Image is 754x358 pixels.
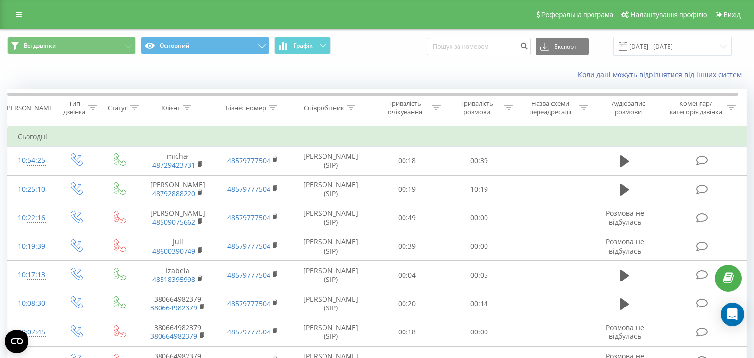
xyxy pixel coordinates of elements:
[371,232,443,260] td: 00:39
[227,213,270,222] a: 48579777504
[371,289,443,318] td: 00:20
[152,189,195,198] a: 48792888220
[371,147,443,175] td: 00:18
[290,261,371,289] td: [PERSON_NAME] (SIP)
[18,208,44,228] div: 10:22:16
[152,275,195,284] a: 48518395998
[524,100,577,116] div: Назва схеми переадресації
[380,100,430,116] div: Тривалість очікування
[108,104,128,112] div: Статус
[443,232,515,260] td: 00:00
[290,289,371,318] td: [PERSON_NAME] (SIP)
[18,265,44,284] div: 10:17:13
[18,151,44,170] div: 10:54:25
[5,104,54,112] div: [PERSON_NAME]
[140,175,215,204] td: [PERSON_NAME]
[140,261,215,289] td: Izabela
[227,299,270,308] a: 48579777504
[5,330,28,353] button: Open CMP widget
[140,204,215,232] td: [PERSON_NAME]
[18,180,44,199] div: 10:25:10
[274,37,331,54] button: Графік
[667,100,725,116] div: Коментар/категорія дзвінка
[7,37,136,54] button: Всі дзвінки
[427,38,531,55] input: Пошук за номером
[141,37,269,54] button: Основний
[606,237,644,255] span: Розмова не відбулась
[304,104,344,112] div: Співробітник
[227,327,270,336] a: 48579777504
[724,11,741,19] span: Вихід
[24,42,56,50] span: Всі дзвінки
[443,318,515,346] td: 00:00
[140,289,215,318] td: 380664982379
[536,38,589,55] button: Експорт
[62,100,86,116] div: Тип дзвінка
[227,184,270,194] a: 48579777504
[162,104,180,112] div: Клієнт
[443,175,515,204] td: 10:19
[18,237,44,256] div: 10:19:39
[227,241,270,251] a: 48579777504
[443,204,515,232] td: 00:00
[290,204,371,232] td: [PERSON_NAME] (SIP)
[599,100,657,116] div: Аудіозапис розмови
[290,318,371,346] td: [PERSON_NAME] (SIP)
[606,208,644,227] span: Розмова не відбулась
[443,147,515,175] td: 00:39
[150,332,197,341] a: 380664982379
[150,303,197,312] a: 380664982379
[18,294,44,313] div: 10:08:30
[227,156,270,165] a: 48579777504
[721,303,744,326] div: Open Intercom Messenger
[606,323,644,341] span: Розмова не відбулась
[290,232,371,260] td: [PERSON_NAME] (SIP)
[152,246,195,256] a: 48600390749
[140,232,215,260] td: Juli
[371,204,443,232] td: 00:49
[140,318,215,346] td: 380664982379
[226,104,266,112] div: Бізнес номер
[18,323,44,342] div: 10:07:45
[140,147,215,175] td: michał
[152,160,195,170] a: 48729423731
[452,100,502,116] div: Тривалість розмови
[294,42,313,49] span: Графік
[371,261,443,289] td: 00:04
[8,127,747,147] td: Сьогодні
[443,289,515,318] td: 00:14
[290,147,371,175] td: [PERSON_NAME] (SIP)
[443,261,515,289] td: 00:05
[578,70,747,79] a: Коли дані можуть відрізнятися вiд інших систем
[152,217,195,227] a: 48509075662
[371,318,443,346] td: 00:18
[630,11,707,19] span: Налаштування профілю
[371,175,443,204] td: 00:19
[227,270,270,280] a: 48579777504
[541,11,614,19] span: Реферальна програма
[290,175,371,204] td: [PERSON_NAME] (SIP)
